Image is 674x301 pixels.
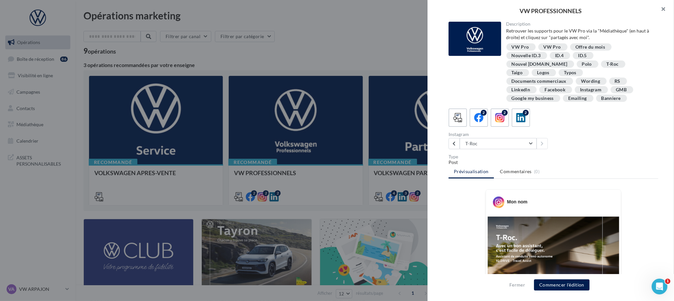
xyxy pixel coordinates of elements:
[512,45,529,50] div: VW Pro
[512,62,568,67] div: Nouvel [DOMAIN_NAME]
[568,96,587,101] div: Emailing
[502,110,508,116] div: 2
[449,154,658,159] div: Type
[512,70,523,75] div: Taigo
[544,45,561,50] div: VW Pro
[581,79,600,84] div: Wording
[580,87,601,92] div: Instagram
[601,96,621,101] div: Banniere
[506,28,653,41] div: Retrouver les supports pour le VW Pro via la "Médiathèque" (en haut à droite) et cliquez sur "par...
[523,110,529,116] div: 2
[507,198,527,205] div: Mon nom
[578,53,587,58] div: ID.5
[512,96,554,101] div: Google my business
[506,22,653,26] div: Description
[575,45,605,50] div: Offre du mois
[606,62,619,67] div: T-Roc
[537,70,549,75] div: Logos
[449,159,658,166] div: Post
[534,279,590,290] button: Commencer l'édition
[582,62,592,67] div: Polo
[449,132,551,137] div: Instagram
[555,53,564,58] div: ID.4
[545,87,566,92] div: Facebook
[512,87,530,92] div: Linkedln
[481,110,487,116] div: 2
[512,53,541,58] div: Nouvelle ID.3
[564,70,576,75] div: Typos
[615,79,620,84] div: RS
[665,279,670,284] span: 1
[500,168,532,175] span: Commentaires
[652,279,667,294] iframe: Intercom live chat
[438,8,663,14] div: VW PROFESSIONNELS
[512,79,567,84] div: Documents commerciaux
[460,138,537,149] button: T-Roc
[616,87,627,92] div: GMB
[534,169,540,174] span: (0)
[507,281,528,289] button: Fermer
